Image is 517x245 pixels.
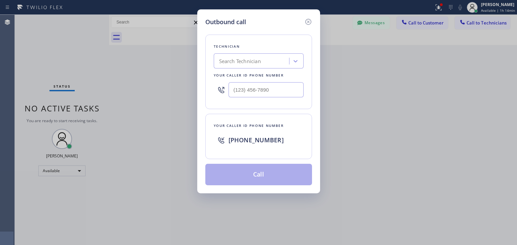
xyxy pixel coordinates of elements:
[214,72,304,79] div: Your caller id phone number
[229,136,284,144] span: [PHONE_NUMBER]
[219,57,261,65] div: Search Technician
[205,164,312,185] button: Call
[205,17,246,27] h5: Outbound call
[214,43,304,50] div: Technician
[214,122,304,129] div: Your caller id phone number
[229,82,304,97] input: (123) 456-7890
